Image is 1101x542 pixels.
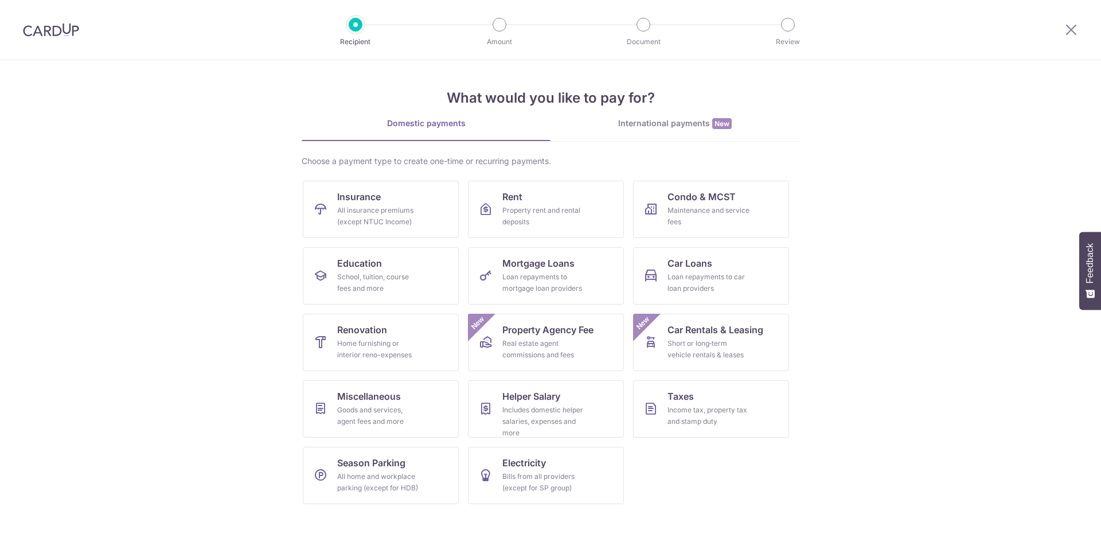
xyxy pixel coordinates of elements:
[502,338,585,361] div: Real estate agent commissions and fees
[302,88,799,108] h4: What would you like to pay for?
[468,447,624,504] a: ElectricityBills from all providers (except for SP group)
[633,380,789,438] a: TaxesIncome tax, property tax and stamp duty
[337,404,420,427] div: Goods and services, agent fees and more
[745,36,830,48] p: Review
[468,314,487,333] span: New
[337,205,420,228] div: All insurance premiums (except NTUC Income)
[337,256,382,270] span: Education
[633,314,789,371] a: Car Rentals & LeasingShort or long‑term vehicle rentals & leasesNew
[313,36,398,48] p: Recipient
[712,118,732,129] span: New
[303,447,459,504] a: Season ParkingAll home and workplace parking (except for HDB)
[502,389,560,403] span: Helper Salary
[1079,232,1101,310] button: Feedback - Show survey
[337,456,405,470] span: Season Parking
[502,205,585,228] div: Property rent and rental deposits
[337,190,381,204] span: Insurance
[468,247,624,305] a: Mortgage LoansLoan repayments to mortgage loan providers
[502,190,522,204] span: Rent
[667,205,750,228] div: Maintenance and service fees
[502,471,585,494] div: Bills from all providers (except for SP group)
[667,271,750,294] div: Loan repayments to car loan providers
[337,471,420,494] div: All home and workplace parking (except for HDB)
[667,190,736,204] span: Condo & MCST
[303,247,459,305] a: EducationSchool, tuition, course fees and more
[667,389,694,403] span: Taxes
[667,256,712,270] span: Car Loans
[502,271,585,294] div: Loan repayments to mortgage loan providers
[502,323,594,337] span: Property Agency Fee
[337,323,387,337] span: Renovation
[337,389,401,403] span: Miscellaneous
[601,36,686,48] p: Document
[550,118,799,130] div: International payments
[303,314,459,371] a: RenovationHome furnishing or interior reno-expenses
[457,36,542,48] p: Amount
[502,456,546,470] span: Electricity
[502,256,575,270] span: Mortgage Loans
[667,338,750,361] div: Short or long‑term vehicle rentals & leases
[303,181,459,238] a: InsuranceAll insurance premiums (except NTUC Income)
[468,380,624,438] a: Helper SalaryIncludes domestic helper salaries, expenses and more
[633,181,789,238] a: Condo & MCSTMaintenance and service fees
[633,247,789,305] a: Car LoansLoan repayments to car loan providers
[667,404,750,427] div: Income tax, property tax and stamp duty
[502,404,585,439] div: Includes domestic helper salaries, expenses and more
[302,118,550,129] div: Domestic payments
[23,23,79,37] img: CardUp
[303,380,459,438] a: MiscellaneousGoods and services, agent fees and more
[667,323,763,337] span: Car Rentals & Leasing
[337,338,420,361] div: Home furnishing or interior reno-expenses
[337,271,420,294] div: School, tuition, course fees and more
[468,314,624,371] a: Property Agency FeeReal estate agent commissions and feesNew
[634,314,653,333] span: New
[1085,243,1095,283] span: Feedback
[302,155,799,167] div: Choose a payment type to create one-time or recurring payments.
[468,181,624,238] a: RentProperty rent and rental deposits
